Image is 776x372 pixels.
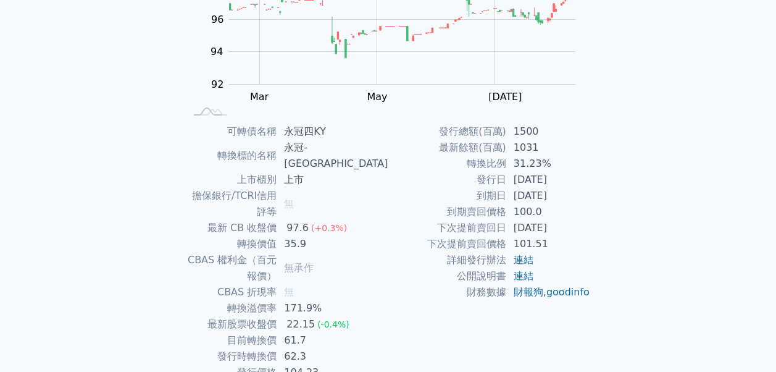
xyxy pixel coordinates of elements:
[211,14,223,25] tspan: 96
[211,46,223,57] tspan: 94
[186,284,277,300] td: CBAS 折現率
[284,262,314,274] span: 無承作
[284,198,294,209] span: 無
[186,236,277,252] td: 轉換價值
[186,188,277,220] td: 擔保銀行/TCRI信用評等
[284,316,317,332] div: 22.15
[277,332,388,349] td: 61.7
[250,91,269,103] tspan: Mar
[277,124,388,140] td: 永冠四KY
[388,172,506,188] td: 發行日
[506,236,591,252] td: 101.51
[186,172,277,188] td: 上市櫃別
[506,156,591,172] td: 31.23%
[488,91,522,103] tspan: [DATE]
[367,91,387,103] tspan: May
[277,172,388,188] td: 上市
[388,124,506,140] td: 發行總額(百萬)
[506,284,591,300] td: ,
[388,268,506,284] td: 公開說明書
[186,124,277,140] td: 可轉債名稱
[506,220,591,236] td: [DATE]
[186,332,277,349] td: 目前轉換價
[514,270,533,282] a: 連結
[211,78,223,90] tspan: 92
[311,223,347,233] span: (+0.3%)
[388,220,506,236] td: 下次提前賣回日
[506,204,591,220] td: 100.0
[506,188,591,204] td: [DATE]
[546,286,590,298] a: goodinfo
[186,252,277,284] td: CBAS 權利金（百元報價）
[186,140,277,172] td: 轉換標的名稱
[388,140,506,156] td: 最新餘額(百萬)
[506,124,591,140] td: 1500
[186,300,277,316] td: 轉換溢價率
[317,319,349,329] span: (-0.4%)
[277,349,388,365] td: 62.3
[388,252,506,268] td: 詳細發行辦法
[284,286,294,298] span: 無
[186,349,277,365] td: 發行時轉換價
[277,300,388,316] td: 171.9%
[388,236,506,252] td: 下次提前賣回價格
[714,313,776,372] iframe: Chat Widget
[388,284,506,300] td: 財務數據
[506,172,591,188] td: [DATE]
[388,204,506,220] td: 到期賣回價格
[388,156,506,172] td: 轉換比例
[514,254,533,266] a: 連結
[506,140,591,156] td: 1031
[284,220,311,236] div: 97.6
[186,220,277,236] td: 最新 CB 收盤價
[714,313,776,372] div: 聊天小工具
[277,236,388,252] td: 35.9
[277,140,388,172] td: 永冠-[GEOGRAPHIC_DATA]
[186,316,277,332] td: 最新股票收盤價
[388,188,506,204] td: 到期日
[514,286,543,298] a: 財報狗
